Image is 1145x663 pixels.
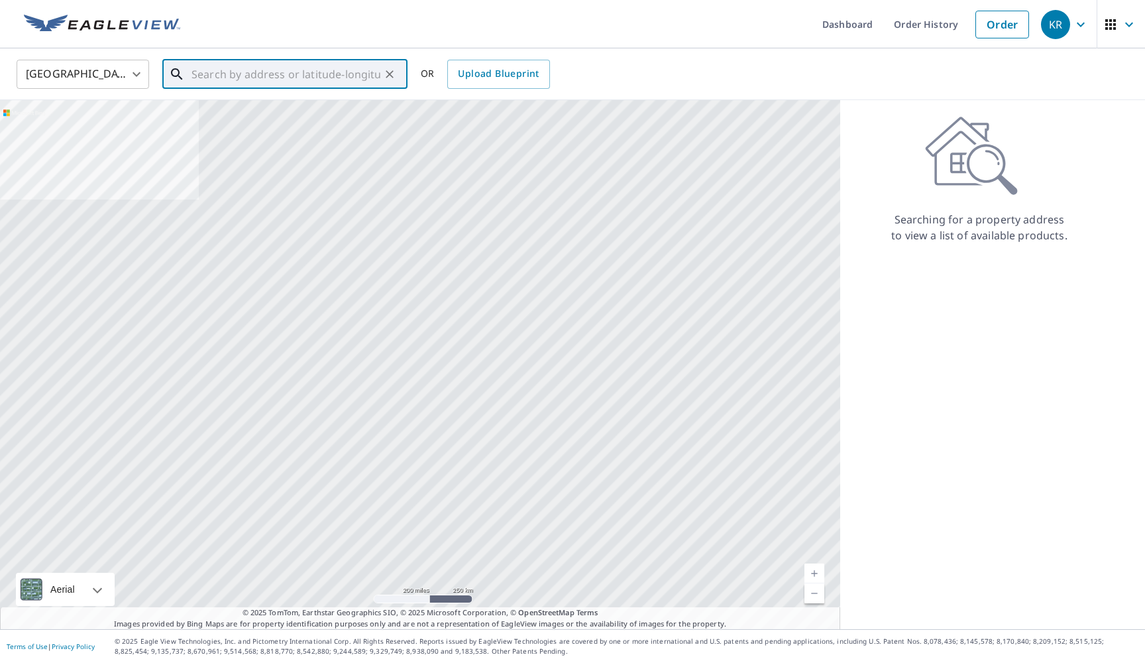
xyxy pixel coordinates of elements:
p: Searching for a property address to view a list of available products. [891,211,1068,243]
button: Clear [380,65,399,84]
span: © 2025 TomTom, Earthstar Geographics SIO, © 2025 Microsoft Corporation, © [243,607,598,619]
a: OpenStreetMap [518,607,574,617]
a: Current Level 5, Zoom Out [804,583,824,603]
a: Terms [576,607,598,617]
a: Current Level 5, Zoom In [804,564,824,583]
input: Search by address or latitude-longitude [191,56,380,93]
a: Privacy Policy [52,642,95,651]
div: [GEOGRAPHIC_DATA] [17,56,149,93]
div: Aerial [46,573,79,606]
p: | [7,642,95,650]
a: Terms of Use [7,642,48,651]
div: KR [1041,10,1070,39]
span: Upload Blueprint [458,66,539,82]
div: OR [421,60,550,89]
div: Aerial [16,573,115,606]
a: Order [975,11,1029,38]
a: Upload Blueprint [447,60,549,89]
p: © 2025 Eagle View Technologies, Inc. and Pictometry International Corp. All Rights Reserved. Repo... [115,636,1138,656]
img: EV Logo [24,15,180,34]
